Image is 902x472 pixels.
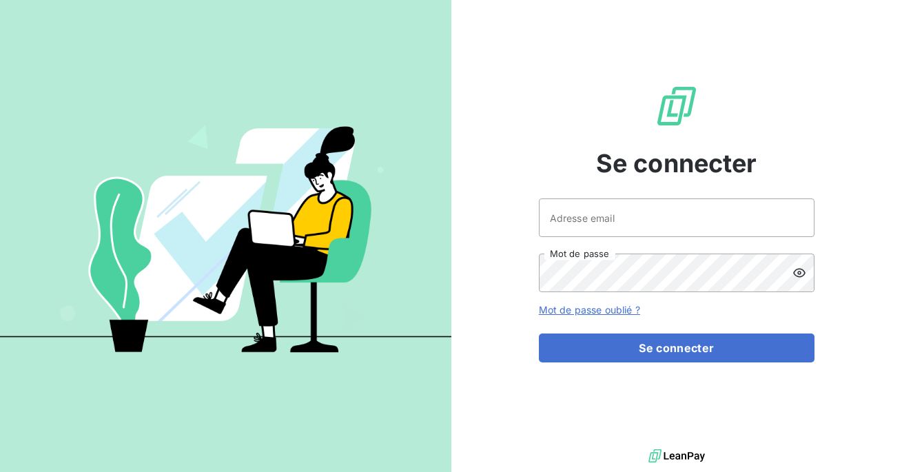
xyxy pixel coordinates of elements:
[539,198,814,237] input: placeholder
[539,334,814,362] button: Se connecter
[596,145,757,182] span: Se connecter
[655,84,699,128] img: Logo LeanPay
[539,304,640,316] a: Mot de passe oublié ?
[648,446,705,466] img: logo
